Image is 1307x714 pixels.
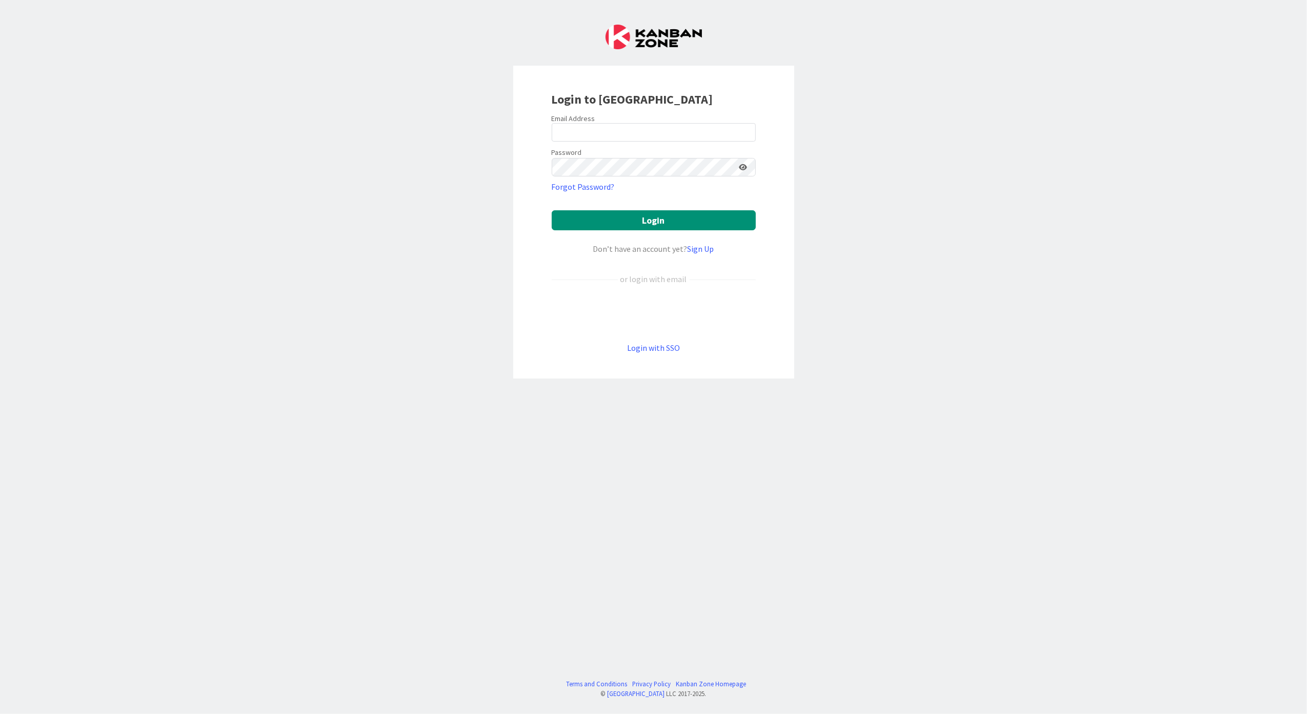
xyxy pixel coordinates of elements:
[547,302,761,325] iframe: Sign in with Google Button
[688,244,714,254] a: Sign Up
[566,679,627,689] a: Terms and Conditions
[627,343,680,353] a: Login with SSO
[561,689,746,699] div: © LLC 2017- 2025 .
[552,147,582,158] label: Password
[632,679,671,689] a: Privacy Policy
[618,273,690,285] div: or login with email
[676,679,746,689] a: Kanban Zone Homepage
[606,25,702,49] img: Kanban Zone
[552,91,713,107] b: Login to [GEOGRAPHIC_DATA]
[608,689,665,698] a: [GEOGRAPHIC_DATA]
[552,114,595,123] label: Email Address
[552,181,615,193] a: Forgot Password?
[552,243,756,255] div: Don’t have an account yet?
[552,210,756,230] button: Login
